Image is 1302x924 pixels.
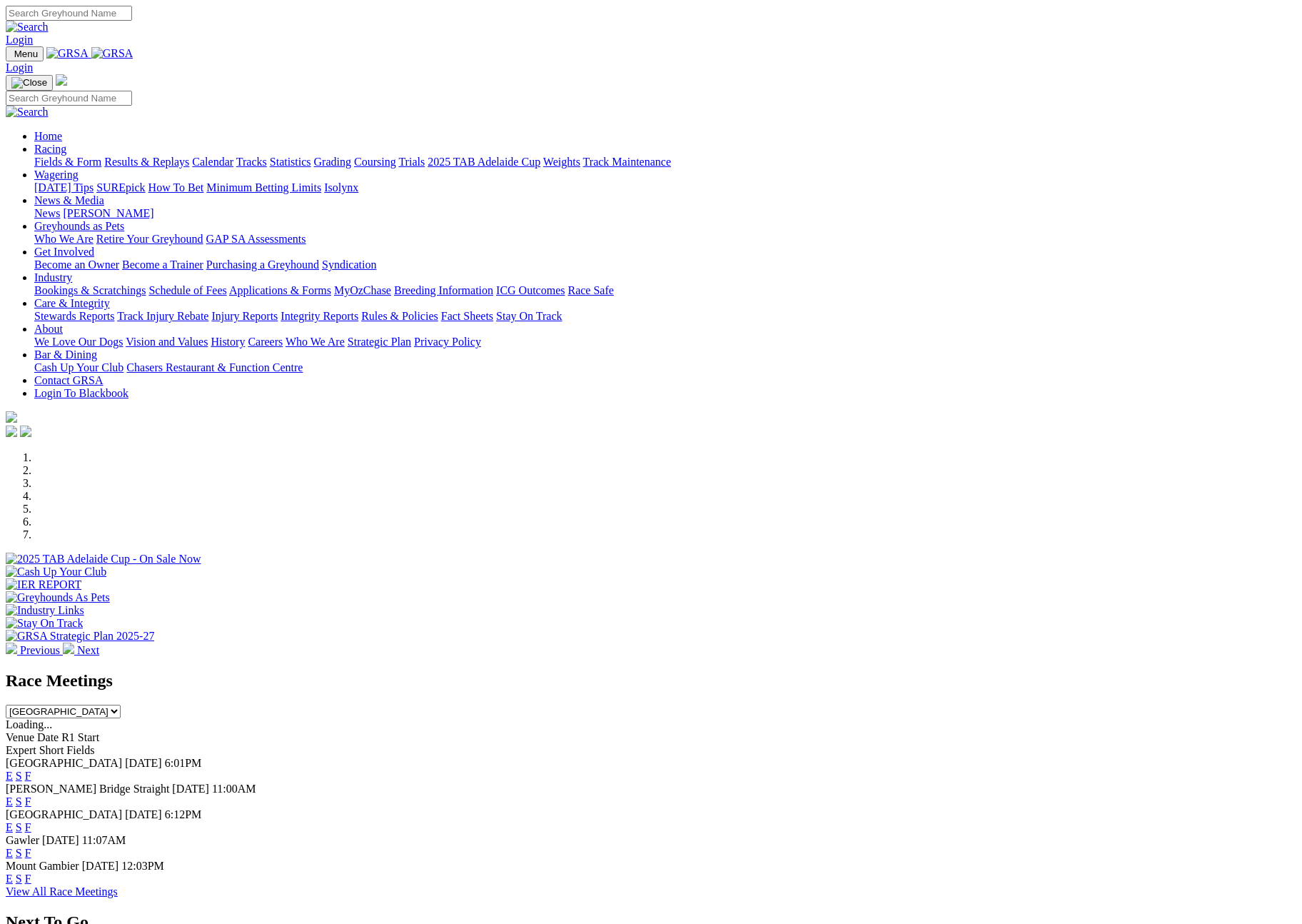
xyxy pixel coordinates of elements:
a: Vision and Values [126,336,208,348]
a: Fact Sheets [441,310,493,322]
a: Get Involved [34,246,94,258]
a: Applications & Forms [229,284,331,296]
a: Coursing [354,156,396,168]
img: GRSA [46,47,89,60]
a: Breeding Information [394,284,493,296]
a: Who We Are [286,336,345,348]
a: Results & Replays [104,156,189,168]
button: Toggle navigation [6,46,44,61]
a: [PERSON_NAME] [63,207,153,219]
a: [DATE] Tips [34,181,94,194]
a: GAP SA Assessments [206,233,306,245]
img: Search [6,106,49,119]
a: Previous [6,644,63,656]
a: We Love Our Dogs [34,336,123,348]
div: News & Media [34,207,1296,220]
a: F [25,770,31,782]
a: Next [63,644,99,656]
a: Login [6,61,33,74]
a: Become a Trainer [122,258,203,271]
a: F [25,795,31,808]
div: Care & Integrity [34,310,1296,323]
span: 12:03PM [121,860,164,872]
div: About [34,336,1296,348]
a: 2025 TAB Adelaide Cup [428,156,540,168]
div: Racing [34,156,1296,169]
a: S [16,795,22,808]
img: chevron-left-pager-white.svg [6,643,17,654]
a: Careers [248,336,283,348]
a: E [6,873,13,885]
a: Become an Owner [34,258,119,271]
a: MyOzChase [334,284,391,296]
img: GRSA Strategic Plan 2025-27 [6,630,154,643]
a: Rules & Policies [361,310,438,322]
a: Contact GRSA [34,374,103,386]
a: F [25,821,31,833]
a: E [6,847,13,859]
span: Expert [6,744,36,756]
div: Bar & Dining [34,361,1296,374]
span: [DATE] [125,808,162,820]
img: Greyhounds As Pets [6,591,110,604]
span: [GEOGRAPHIC_DATA] [6,808,122,820]
img: 2025 TAB Adelaide Cup - On Sale Now [6,553,201,566]
a: Login To Blackbook [34,387,128,399]
div: Greyhounds as Pets [34,233,1296,246]
span: Short [39,744,64,756]
a: Care & Integrity [34,297,110,309]
a: Racing [34,143,66,155]
img: GRSA [91,47,133,60]
span: Loading... [6,718,52,730]
h2: Race Meetings [6,671,1296,691]
a: Grading [314,156,351,168]
a: Chasers Restaurant & Function Centre [126,361,303,373]
a: Statistics [270,156,311,168]
span: 6:01PM [165,757,202,769]
span: Gawler [6,834,39,846]
img: logo-grsa-white.png [56,74,67,86]
a: E [6,795,13,808]
a: Tracks [236,156,267,168]
div: Wagering [34,181,1296,194]
img: Cash Up Your Club [6,566,106,578]
a: S [16,770,22,782]
a: E [6,770,13,782]
a: Injury Reports [211,310,278,322]
span: Menu [14,49,38,59]
img: twitter.svg [20,426,31,437]
span: R1 Start [61,731,99,743]
a: About [34,323,63,335]
a: ICG Outcomes [496,284,565,296]
span: [PERSON_NAME] Bridge Straight [6,783,169,795]
span: 11:00AM [212,783,256,795]
a: F [25,847,31,859]
span: Mount Gambier [6,860,79,872]
a: E [6,821,13,833]
span: [DATE] [82,860,119,872]
span: [GEOGRAPHIC_DATA] [6,757,122,769]
input: Search [6,6,132,21]
a: Integrity Reports [281,310,358,322]
a: Greyhounds as Pets [34,220,124,232]
img: facebook.svg [6,426,17,437]
button: Toggle navigation [6,75,53,91]
a: Stay On Track [496,310,562,322]
a: Cash Up Your Club [34,361,123,373]
img: Search [6,21,49,34]
a: Track Maintenance [583,156,671,168]
a: S [16,873,22,885]
a: News & Media [34,194,104,206]
a: Retire Your Greyhound [96,233,203,245]
a: Track Injury Rebate [117,310,208,322]
img: Stay On Track [6,617,83,630]
span: Fields [66,744,94,756]
a: Isolynx [324,181,358,194]
a: Stewards Reports [34,310,114,322]
a: Home [34,130,62,142]
span: Next [77,644,99,656]
a: Trials [398,156,425,168]
span: Date [37,731,59,743]
a: Weights [543,156,580,168]
a: Schedule of Fees [148,284,226,296]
